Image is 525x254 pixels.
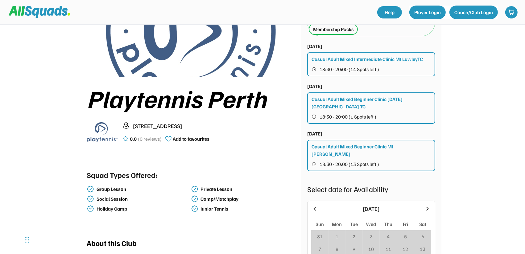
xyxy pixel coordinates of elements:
div: Social Session [97,196,190,202]
div: Add to favourites [173,135,209,143]
div: 1 [336,233,338,240]
div: Private Lesson [201,186,294,192]
div: Fri [403,220,408,228]
div: Wed [366,220,376,228]
div: Casual Adult Mixed Beginner Clinic Mt [PERSON_NAME] [312,143,432,158]
div: 3 [370,233,373,240]
button: Player Login [409,6,446,19]
div: (0 reviews) [138,135,162,143]
img: check-verified-01.svg [87,195,94,203]
div: Playtennis Perth [87,85,295,112]
div: 8 [336,245,338,253]
div: [DATE] [307,130,322,137]
button: Coach/Club Login [449,6,498,19]
span: 18:30 - 20:00 (14 Spots left ) [320,67,379,72]
img: shopping-cart-01%20%281%29.svg [508,9,515,15]
img: check-verified-01.svg [87,185,94,193]
span: 18:30 - 20:00 (13 Spots left ) [320,162,379,167]
img: playtennis%20blue%20logo%201.png [87,117,118,147]
div: Thu [384,220,393,228]
div: Group Lesson [97,186,190,192]
div: [DATE] [307,83,322,90]
a: Help [377,6,402,18]
div: Holiday Camp [97,206,190,212]
div: Sun [316,220,324,228]
div: Select date for Availability [307,183,435,195]
div: [DATE] [322,205,421,213]
div: Casual Adult Mixed Beginner Clinic [DATE] [GEOGRAPHIC_DATA] TC [312,95,432,110]
div: 7 [318,245,321,253]
div: 31 [317,233,323,240]
div: Casual Adult Mixed Intermediate Clinic Mt LawleyTC [312,55,423,63]
button: 18:30 - 20:00 (14 Spots left ) [312,65,432,73]
img: check-verified-01.svg [191,185,198,193]
span: 18:30 - 20:00 (1 Spots left ) [320,114,376,119]
div: About this Club [87,237,137,248]
img: check-verified-01.svg [87,205,94,212]
img: Squad%20Logo.svg [9,6,70,18]
div: 5 [404,233,407,240]
div: Mon [332,220,342,228]
button: 18:30 - 20:00 (1 Spots left ) [312,113,432,121]
div: 9 [353,245,355,253]
div: 0.0 [130,135,137,143]
img: check-verified-01.svg [191,205,198,212]
div: 6 [421,233,424,240]
div: [STREET_ADDRESS] [133,122,295,130]
div: Tue [350,220,358,228]
div: 12 [403,245,408,253]
img: check-verified-01.svg [191,195,198,203]
button: 18:30 - 20:00 (13 Spots left ) [312,160,432,168]
div: Membership Packs [313,26,353,33]
div: Squad Types Offered: [87,169,158,180]
div: 11 [386,245,391,253]
div: Sat [419,220,426,228]
div: 13 [420,245,425,253]
div: Junior Tennis [201,206,294,212]
div: [DATE] [307,42,322,50]
div: Comp/Matchplay [201,196,294,202]
div: 2 [353,233,355,240]
div: 4 [387,233,390,240]
div: 10 [368,245,374,253]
